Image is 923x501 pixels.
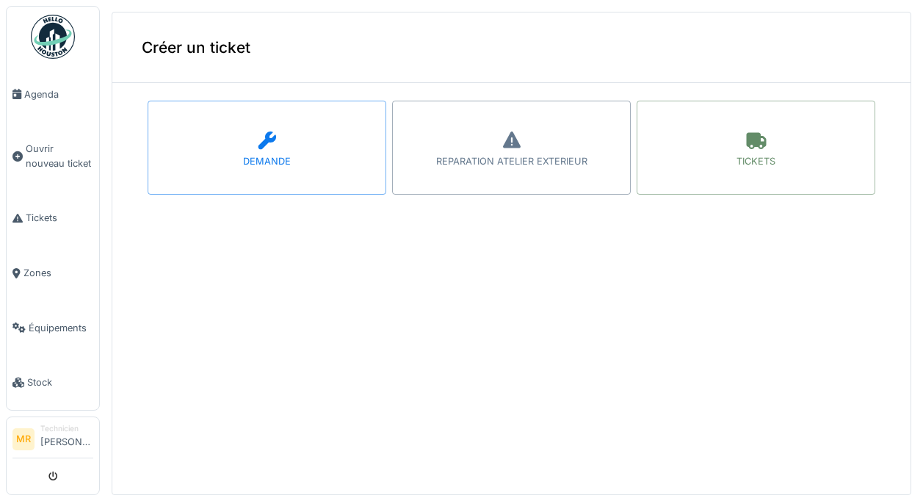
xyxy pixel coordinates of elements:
a: MR Technicien[PERSON_NAME] [12,423,93,458]
span: Ouvrir nouveau ticket [26,142,93,170]
div: REPARATION ATELIER EXTERIEUR [436,154,587,168]
a: Ouvrir nouveau ticket [7,122,99,191]
li: MR [12,428,35,450]
img: Badge_color-CXgf-gQk.svg [31,15,75,59]
div: Technicien [40,423,93,434]
span: Stock [27,375,93,389]
div: TICKETS [736,154,775,168]
a: Équipements [7,300,99,356]
li: [PERSON_NAME] [40,423,93,455]
span: Équipements [29,321,93,335]
a: Stock [7,356,99,411]
a: Tickets [7,191,99,246]
a: Zones [7,245,99,300]
div: DEMANDE [243,154,291,168]
div: Créer un ticket [112,12,911,83]
span: Tickets [26,211,93,225]
a: Agenda [7,67,99,122]
span: Zones [23,266,93,280]
span: Agenda [24,87,93,101]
